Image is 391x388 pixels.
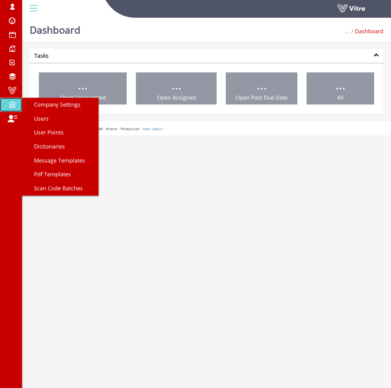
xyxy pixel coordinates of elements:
[136,72,217,105] a: ... Open Assigned
[27,170,71,178] span: Pdf Templates
[22,98,99,112] a: Company Settings
[226,72,297,105] a: ... Open Past Due Date
[27,129,64,136] span: User Points
[22,154,99,168] a: Message Templates
[22,126,99,140] a: User Points
[22,181,99,196] a: Scan Code Batches
[335,76,345,93] span: ...
[307,72,374,105] a: ... All
[27,101,80,108] span: Company Settings
[27,143,65,150] span: Dictionaries
[236,94,288,101] span: Open Past Due Date
[30,15,80,41] h1: Dashboard
[350,27,383,35] li: Dashboard
[337,94,344,101] span: All
[22,140,99,154] a: Dictionaries
[171,76,181,93] span: ...
[143,127,163,131] a: Show Labels
[257,76,267,93] span: ...
[345,27,350,35] span: ...
[39,72,127,105] a: ... Open Unassigned
[60,94,106,101] span: Open Unassigned
[27,115,49,122] span: Users
[27,157,85,164] span: Message Templates
[78,76,88,93] span: ...
[22,112,99,126] a: Users
[22,167,99,181] a: Pdf Templates
[157,94,196,101] span: Open Assigned
[34,52,49,59] strong: Tasks
[27,185,83,192] span: Scan Code Batches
